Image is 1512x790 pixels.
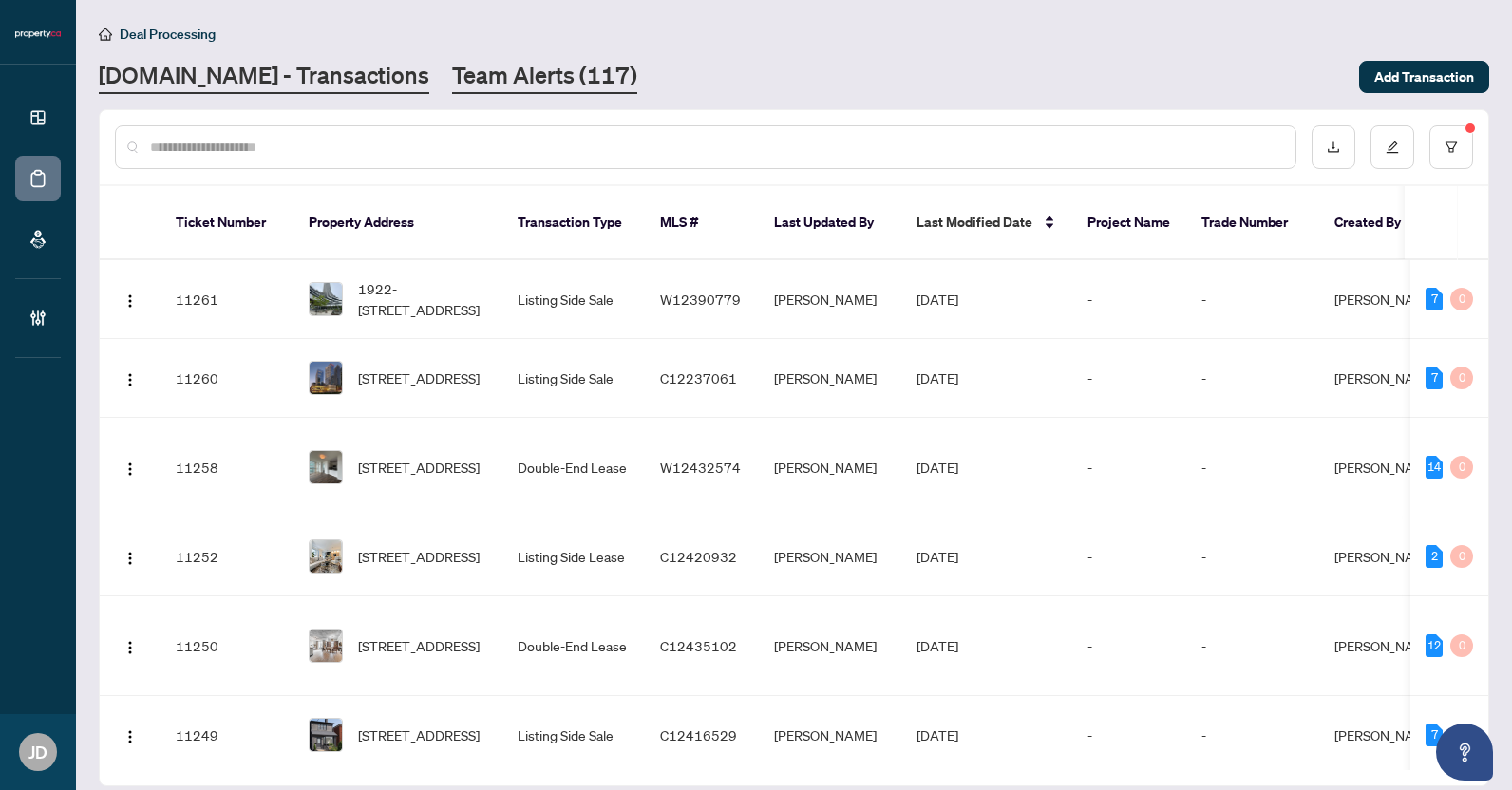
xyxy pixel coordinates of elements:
img: thumbnail-img [310,451,342,483]
span: [PERSON_NAME] [1334,291,1437,308]
div: 7 [1426,288,1443,310]
span: [STREET_ADDRESS] [358,457,480,478]
td: - [1072,260,1186,339]
button: Logo [115,630,145,661]
span: home [99,28,112,41]
img: thumbnail-img [310,362,342,394]
button: download [1312,125,1355,169]
span: download [1327,141,1340,154]
div: 0 [1450,634,1473,657]
td: 11260 [161,339,293,418]
img: Logo [123,551,138,566]
span: JD [28,739,47,765]
div: 0 [1450,545,1473,568]
button: Add Transaction [1359,61,1489,93]
a: Team Alerts (117) [452,60,637,94]
td: - [1186,517,1319,596]
div: 12 [1426,634,1443,657]
th: Property Address [293,186,502,260]
td: - [1186,696,1319,775]
th: Created By [1319,186,1433,260]
span: W12390779 [660,291,741,308]
button: Open asap [1436,724,1493,781]
span: [PERSON_NAME] [1334,637,1437,654]
td: - [1072,696,1186,775]
td: Listing Side Lease [502,517,645,596]
th: Last Modified Date [901,186,1072,260]
td: Double-End Lease [502,418,645,517]
td: - [1186,418,1319,517]
span: Add Transaction [1374,62,1474,92]
td: Listing Side Sale [502,696,645,775]
span: Deal Processing [120,26,216,43]
span: [PERSON_NAME] [1334,726,1437,743]
div: 7 [1426,724,1443,746]
td: [PERSON_NAME] [759,596,901,696]
span: [PERSON_NAME] [1334,548,1437,565]
span: [STREET_ADDRESS] [358,367,480,388]
span: [DATE] [917,459,958,476]
td: [PERSON_NAME] [759,339,901,418]
div: 2 [1426,545,1443,568]
span: [DATE] [917,369,958,386]
a: [DOMAIN_NAME] - Transactions [99,60,429,94]
img: thumbnail-img [310,630,342,662]
div: 14 [1426,456,1443,479]
img: thumbnail-img [310,283,342,315]
td: 11252 [161,517,293,596]
button: Logo [115,284,145,314]
td: Listing Side Sale [502,339,645,418]
span: Last Modified Date [917,212,1032,233]
img: Logo [123,293,138,309]
button: edit [1370,125,1414,169]
span: C12416529 [660,726,737,743]
th: Trade Number [1186,186,1319,260]
td: - [1186,339,1319,418]
button: Logo [115,452,145,482]
td: [PERSON_NAME] [759,696,901,775]
th: Transaction Type [502,186,645,260]
td: - [1186,596,1319,696]
img: thumbnail-img [310,540,342,573]
div: 7 [1426,367,1443,389]
td: 11250 [161,596,293,696]
button: Logo [115,363,145,393]
button: Logo [115,720,145,750]
span: C12237061 [660,369,737,386]
td: [PERSON_NAME] [759,260,901,339]
span: [STREET_ADDRESS] [358,546,480,567]
span: C12420932 [660,548,737,565]
span: edit [1386,141,1399,154]
button: Logo [115,541,145,572]
span: filter [1445,141,1458,154]
div: 0 [1450,367,1473,389]
span: [STREET_ADDRESS] [358,635,480,656]
img: thumbnail-img [310,719,342,751]
div: 0 [1450,288,1473,310]
span: [PERSON_NAME] [1334,369,1437,386]
span: [DATE] [917,637,958,654]
td: 11249 [161,696,293,775]
span: [DATE] [917,726,958,743]
td: [PERSON_NAME] [759,517,901,596]
span: 1922-[STREET_ADDRESS] [358,278,487,320]
td: - [1072,339,1186,418]
td: - [1186,260,1319,339]
td: 11258 [161,418,293,517]
td: - [1072,418,1186,517]
img: Logo [123,640,138,655]
img: Logo [123,729,138,744]
img: Logo [123,461,138,477]
td: - [1072,517,1186,596]
th: MLS # [645,186,759,260]
span: [PERSON_NAME] [1334,459,1437,476]
td: [PERSON_NAME] [759,418,901,517]
th: Last Updated By [759,186,901,260]
img: Logo [123,372,138,387]
td: 11261 [161,260,293,339]
span: [STREET_ADDRESS] [358,724,480,745]
img: logo [15,28,61,40]
button: filter [1429,125,1473,169]
span: W12432574 [660,459,741,476]
div: 0 [1450,456,1473,479]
